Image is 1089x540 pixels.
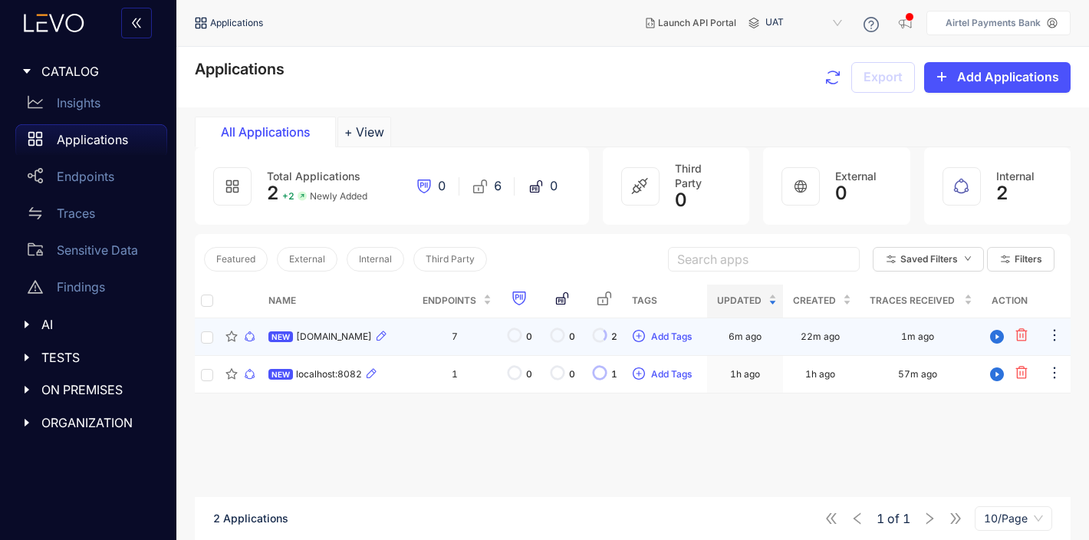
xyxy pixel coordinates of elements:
[632,362,693,387] button: plus-circleAdd Tags
[15,272,167,308] a: Findings
[987,247,1054,272] button: Filters
[946,18,1041,28] p: Airtel Payments Bank
[15,198,167,235] a: Traces
[985,362,1009,387] button: play-circle
[282,191,294,202] span: + 2
[195,60,285,78] span: Applications
[21,319,32,330] span: caret-right
[851,62,915,93] button: Export
[632,324,693,349] button: plus-circleAdd Tags
[268,369,293,380] span: NEW
[996,170,1035,183] span: Internal
[569,369,575,380] span: 0
[9,308,167,341] div: AI
[9,341,167,374] div: TESTS
[262,285,412,318] th: Name
[412,285,498,318] th: Endpoints
[898,369,937,380] div: 57m ago
[877,512,910,525] span: of
[730,369,760,380] div: 1h ago
[41,318,155,331] span: AI
[765,11,845,35] span: UAT
[985,330,1008,344] span: play-circle
[204,247,268,272] button: Featured
[57,243,138,257] p: Sensitive Data
[626,285,707,318] th: Tags
[864,292,961,309] span: Traces Received
[789,292,840,309] span: Created
[21,352,32,363] span: caret-right
[41,416,155,430] span: ORGANIZATION
[1046,324,1063,349] button: ellipsis
[801,331,840,342] div: 22m ago
[41,64,155,78] span: CATALOG
[675,162,702,189] span: Third Party
[611,369,617,380] span: 1
[900,254,958,265] span: Saved Filters
[41,383,155,397] span: ON PREMISES
[310,191,367,202] span: Newly Added
[877,512,884,525] span: 1
[569,331,575,342] span: 0
[57,96,100,110] p: Insights
[21,66,32,77] span: caret-right
[873,247,984,272] button: Saved Filtersdown
[57,170,114,183] p: Endpoints
[418,292,480,309] span: Endpoints
[9,407,167,439] div: ORGANIZATION
[924,62,1071,93] button: plusAdd Applications
[658,18,736,28] span: Launch API Portal
[412,356,498,393] td: 1
[208,125,323,139] div: All Applications
[957,70,1059,84] span: Add Applications
[729,331,762,342] div: 6m ago
[713,292,765,309] span: Updated
[985,367,1008,381] span: play-circle
[805,369,835,380] div: 1h ago
[57,133,128,147] p: Applications
[675,189,687,211] span: 0
[1015,254,1042,265] span: Filters
[21,384,32,395] span: caret-right
[526,331,532,342] span: 0
[216,254,255,265] span: Featured
[413,247,487,272] button: Third Party
[225,331,238,343] span: star
[526,369,532,380] span: 0
[611,331,617,342] span: 2
[267,182,279,204] span: 2
[633,367,645,381] span: plus-circle
[359,254,392,265] span: Internal
[901,331,934,342] div: 1m ago
[651,369,692,380] span: Add Tags
[1046,362,1063,387] button: ellipsis
[225,368,238,380] span: star
[633,11,748,35] button: Launch API Portal
[296,331,372,342] span: [DOMAIN_NAME]
[550,179,558,193] span: 0
[1047,328,1062,345] span: ellipsis
[130,17,143,31] span: double-left
[15,124,167,161] a: Applications
[41,351,155,364] span: TESTS
[903,512,910,525] span: 1
[213,512,288,525] span: 2 Applications
[985,324,1009,349] button: play-circle
[337,117,391,147] button: Add tab
[835,170,877,183] span: External
[412,318,498,356] td: 7
[996,183,1008,204] span: 2
[267,170,360,183] span: Total Applications
[494,179,502,193] span: 6
[289,254,325,265] span: External
[979,285,1040,318] th: Action
[984,507,1043,530] span: 10/Page
[651,331,692,342] span: Add Tags
[835,183,847,204] span: 0
[210,18,263,28] span: Applications
[15,235,167,272] a: Sensitive Data
[936,71,948,84] span: plus
[277,247,337,272] button: External
[857,285,979,318] th: Traces Received
[9,55,167,87] div: CATALOG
